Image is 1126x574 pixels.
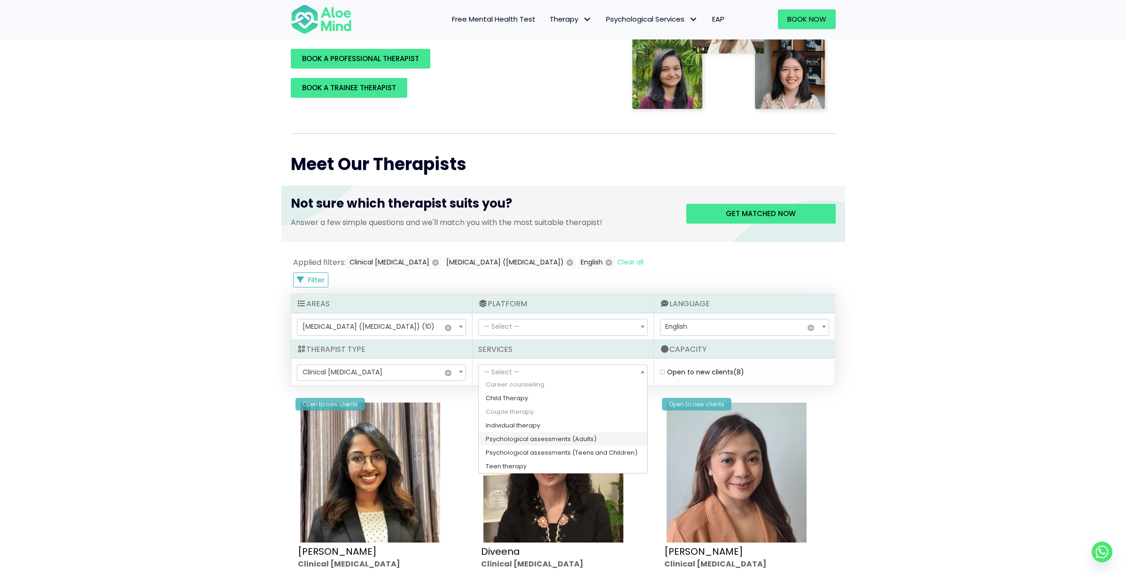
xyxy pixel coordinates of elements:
nav: Menu [364,9,731,29]
div: Open to new clients [662,398,731,411]
span: BOOK A PROFESSIONAL THERAPIST [302,54,419,63]
a: Book Now [778,9,836,29]
li: Teen therapy [479,459,647,473]
a: BOOK A TRAINEE THERAPIST [291,78,407,98]
button: [MEDICAL_DATA] ([MEDICAL_DATA]) [443,256,576,269]
a: Diveena [481,544,520,558]
label: Open to new clients [667,367,744,377]
div: Clinical [MEDICAL_DATA] [298,558,462,569]
span: Clinical psychologist [297,365,466,381]
div: Platform [473,295,653,313]
div: Services [473,340,653,358]
a: EAP [705,9,731,29]
span: [MEDICAL_DATA] ([MEDICAL_DATA]) (10) [303,322,435,331]
span: Book Now [787,14,826,24]
h3: Not sure which therapist suits you? [291,195,672,217]
li: Couple therapy [479,405,647,419]
span: Psychological Services: submenu [687,13,700,26]
li: Psychological assessments (Teens and Children) [479,446,647,459]
span: — Select — [484,322,520,331]
a: Get matched now [686,204,836,224]
img: Aloe mind Logo [291,4,352,35]
button: Filter Listings [293,272,329,287]
a: Free Mental Health Test [445,9,543,29]
span: Free Mental Health Test [452,14,536,24]
span: Clinical [MEDICAL_DATA] [303,367,382,377]
a: Psychological ServicesPsychological Services: submenu [599,9,705,29]
span: Meet Our Therapists [291,152,466,176]
button: English [578,256,615,269]
span: Attention Deficit Hyperactivity Disorder (ADHD) (10) [297,319,466,335]
span: English [660,319,829,336]
span: English [665,322,687,331]
span: Get matched now [726,209,796,218]
span: Psychological Services [606,14,698,24]
span: Attention Deficit Hyperactivity Disorder (ADHD) (10) [297,319,466,336]
a: TherapyTherapy: submenu [543,9,599,29]
a: [PERSON_NAME] [664,544,743,558]
a: [PERSON_NAME] [298,544,377,558]
span: Therapy: submenu [581,13,594,26]
div: Therapist Type [291,340,472,358]
li: Individual therapy [479,419,647,432]
span: English [660,319,829,335]
p: Answer a few simple questions and we'll match you with the most suitable therapist! [291,217,672,228]
a: Whatsapp [1092,542,1112,562]
a: BOOK A PROFESSIONAL THERAPIST [291,49,430,69]
span: Therapy [550,14,592,24]
span: — Select — [484,367,520,377]
span: EAP [712,14,724,24]
button: Clear all [617,256,644,269]
li: Child Therapy [479,391,647,405]
img: croped-Anita_Profile-photo-300×300 [300,403,440,543]
span: Filter [308,275,325,285]
div: Clinical [MEDICAL_DATA] [664,558,829,569]
img: IMG_1660 – Diveena Nair [483,403,623,543]
div: Clinical [MEDICAL_DATA] [481,558,645,569]
span: BOOK A TRAINEE THERAPIST [302,83,396,93]
div: Capacity [654,340,835,358]
img: Hanna Clinical Psychologist [667,403,807,543]
div: Areas [291,295,472,313]
span: (8) [733,367,744,377]
li: Psychological assessments (Adults) [479,432,647,446]
div: Language [654,295,835,313]
span: Applied filters: [293,257,346,268]
div: Open to new clients [295,398,365,411]
span: Clinical psychologist [297,365,466,381]
button: Clinical [MEDICAL_DATA] [347,256,442,269]
li: Career counselling [479,378,647,391]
